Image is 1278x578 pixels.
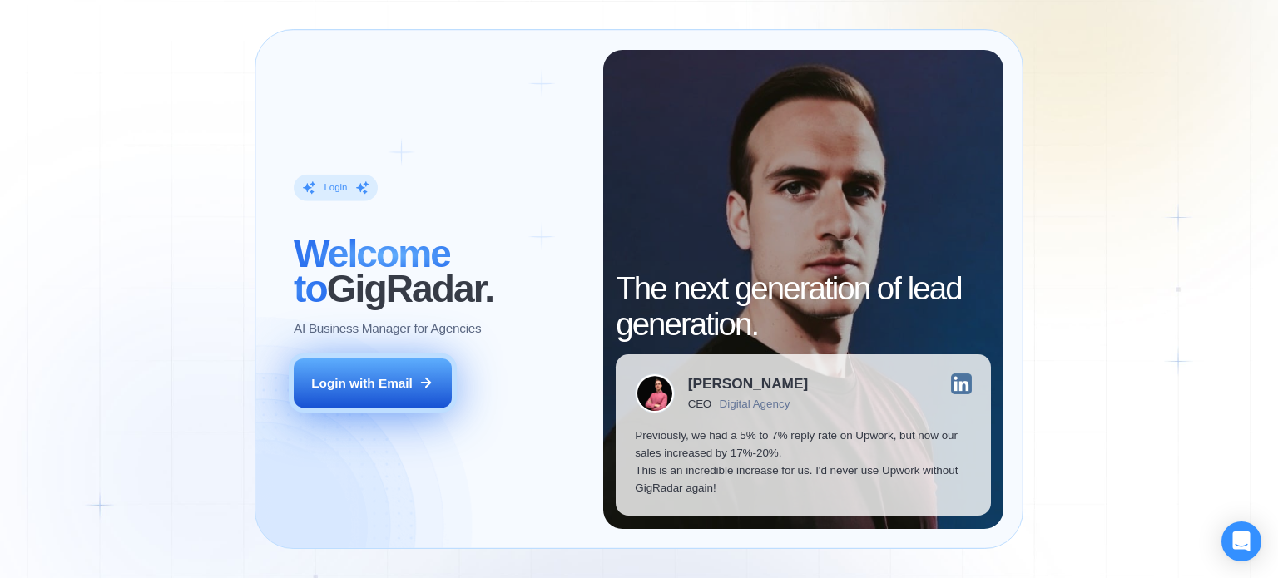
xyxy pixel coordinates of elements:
[616,271,991,341] h2: The next generation of lead generation.
[294,232,450,310] span: Welcome to
[294,236,584,306] h2: ‍ GigRadar.
[720,398,790,410] div: Digital Agency
[688,377,808,391] div: [PERSON_NAME]
[294,319,481,336] p: AI Business Manager for Agencies
[1221,521,1261,561] div: Open Intercom Messenger
[688,398,711,410] div: CEO
[311,374,413,392] div: Login with Email
[294,358,452,408] button: Login with Email
[635,427,972,497] p: Previously, we had a 5% to 7% reply rate on Upwork, but now our sales increased by 17%-20%. This ...
[324,181,347,194] div: Login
